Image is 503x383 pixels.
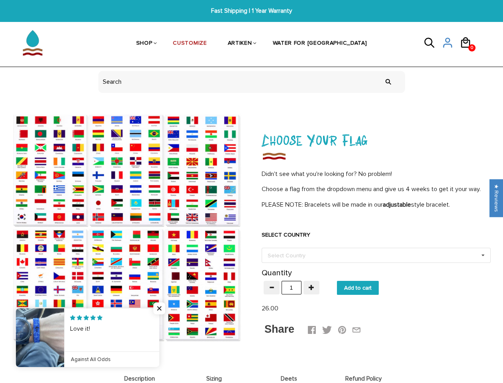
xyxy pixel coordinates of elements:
[262,150,286,162] img: Choose Your Flag
[469,42,475,54] span: 0
[173,23,207,64] a: CUSTOMIZE
[179,375,250,382] span: Sizing
[328,375,399,382] span: Refund Policy
[383,201,411,209] strong: adjustable
[262,231,491,239] label: SELECT COUNTRY
[262,185,491,194] p: Choose a flag from the dropdown menu and give us 4 weeks to get it your way.
[156,6,347,16] span: Fast Shipping | 1 Year Warranty
[273,23,367,64] a: WATER FOR [GEOGRAPHIC_DATA]
[489,179,503,217] div: Click to open Judge.me floating reviews tab
[337,281,379,295] input: Add to cart
[262,200,491,209] p: PLEASE NOTE: Bracelets will be made in our style bracelet.
[13,113,242,342] img: Choose Your Flag
[104,375,175,382] span: Description
[262,129,491,150] h1: Choose Your Flag
[266,251,317,260] div: Select Country
[262,269,292,277] label: Quantity
[460,51,478,52] a: 0
[254,375,325,382] span: Deets
[228,23,252,64] a: ARTIKEN
[153,302,165,314] span: Close popup widget
[136,23,153,64] a: SHOP
[262,304,278,312] span: 26.00
[262,170,491,179] p: Didn't see what you're looking for? No problem!
[264,323,294,335] span: Share
[380,67,396,97] input: Search
[98,71,405,93] input: header search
